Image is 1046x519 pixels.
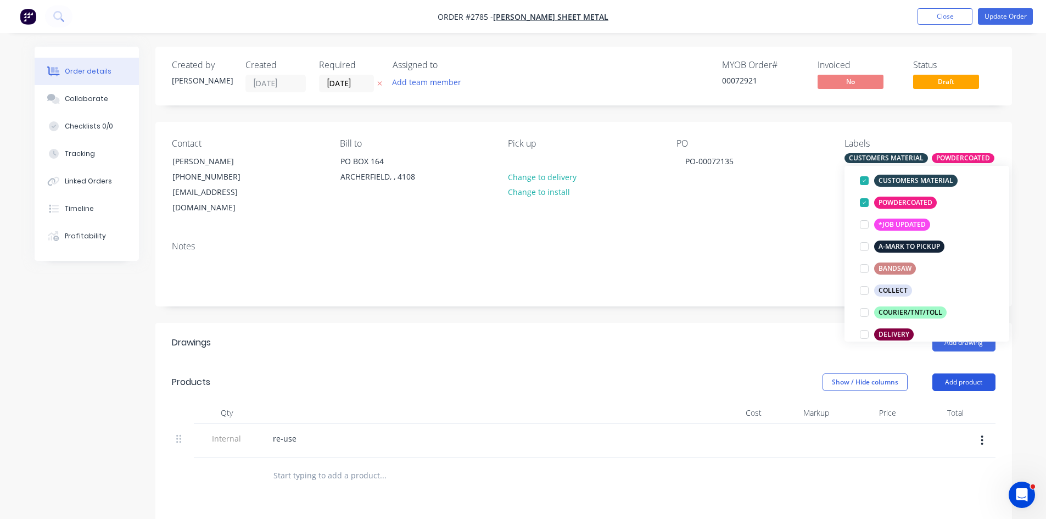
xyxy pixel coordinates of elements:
div: Checklists 0/0 [65,121,113,131]
div: Status [913,60,995,70]
button: Profitability [35,222,139,250]
button: CUSTOMERS MATERIAL [855,173,962,188]
a: [PERSON_NAME] Sheet Metal [493,12,608,22]
button: A-MARK TO PICKUP [855,239,949,254]
iframe: Intercom live chat [1009,482,1035,508]
div: CUSTOMERS MATERIAL [844,153,928,163]
div: Price [834,402,901,424]
button: Order details [35,58,139,85]
div: [PERSON_NAME] [172,154,264,169]
button: Change to delivery [502,169,582,184]
button: Checklists 0/0 [35,113,139,140]
div: 00072921 [722,75,804,86]
span: Order #2785 - [438,12,493,22]
button: POWDERCOATED [855,195,941,210]
div: Required [319,60,379,70]
div: Pick up [508,138,658,149]
div: Created by [172,60,232,70]
button: Tracking [35,140,139,168]
div: Notes [172,241,995,252]
span: Internal [198,433,255,444]
button: Collaborate [35,85,139,113]
input: Start typing to add a product... [273,465,493,487]
div: Total [900,402,968,424]
div: POWDERCOATED [932,153,994,163]
div: re-use [264,431,305,447]
div: PO BOX 164 [340,154,432,169]
span: Draft [913,75,979,88]
div: A-MARK TO PICKUP [874,241,944,253]
div: Created [245,60,306,70]
div: DELIVERY [874,328,914,341]
button: Timeline [35,195,139,222]
div: Qty [194,402,260,424]
button: COURIER/TNT/TOLL [855,305,951,320]
button: Change to install [502,185,575,199]
div: MYOB Order # [722,60,804,70]
div: [PERSON_NAME] [172,75,232,86]
div: Collaborate [65,94,108,104]
div: Drawings [172,336,211,349]
div: Cost [699,402,767,424]
div: PO-00072135 [676,153,742,169]
div: Products [172,376,210,389]
div: Markup [766,402,834,424]
div: CUSTOMERS MATERIAL [874,175,958,187]
button: Add team member [386,75,467,90]
button: Add team member [393,75,467,90]
div: BANDSAW [874,263,916,275]
div: Tracking [65,149,95,159]
div: Contact [172,138,322,149]
img: Factory [20,8,36,25]
div: POWDERCOATED [874,197,937,209]
div: COLLECT [874,284,912,297]
button: Add drawing [932,334,995,351]
button: Add product [932,373,995,391]
div: Bill to [340,138,490,149]
button: DELIVERY [855,327,918,342]
span: No [818,75,883,88]
div: PO BOX 164ARCHERFIELD, , 4108 [331,153,441,188]
div: PO [676,138,827,149]
button: Close [918,8,972,25]
div: ARCHERFIELD, , 4108 [340,169,432,185]
div: [PHONE_NUMBER] [172,169,264,185]
div: [PERSON_NAME][PHONE_NUMBER][EMAIL_ADDRESS][DOMAIN_NAME] [163,153,273,216]
button: Linked Orders [35,168,139,195]
div: [EMAIL_ADDRESS][DOMAIN_NAME] [172,185,264,215]
button: COLLECT [855,283,916,298]
div: Order details [65,66,111,76]
button: Show / Hide columns [823,373,908,391]
button: BANDSAW [855,261,920,276]
div: Linked Orders [65,176,112,186]
div: Labels [844,138,995,149]
div: *JOB UPDATED [874,219,930,231]
div: Timeline [65,204,94,214]
div: Invoiced [818,60,900,70]
div: Assigned to [393,60,502,70]
button: Update Order [978,8,1033,25]
div: Profitability [65,231,106,241]
button: *JOB UPDATED [855,217,935,232]
div: COURIER/TNT/TOLL [874,306,947,319]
